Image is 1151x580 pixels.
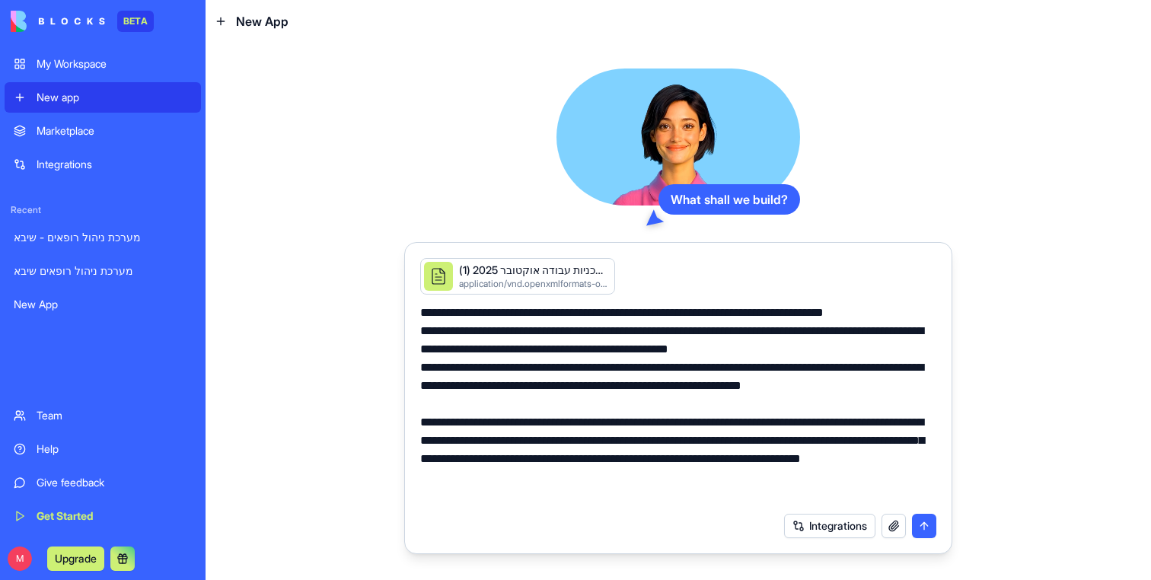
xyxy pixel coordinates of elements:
div: מערכת ניהול רופאים שיבא [14,263,192,279]
a: Upgrade [47,550,104,566]
button: Upgrade [47,547,104,571]
a: מערכת ניהול רופאים - שיבא [5,222,201,253]
div: Marketplace [37,123,192,139]
a: Marketplace [5,116,201,146]
div: Help [37,441,192,457]
button: Integrations [784,514,875,538]
div: New app [37,90,192,105]
a: BETA [11,11,154,32]
a: מערכת ניהול רופאים שיבא [5,256,201,286]
img: logo [11,11,105,32]
span: New App [236,12,289,30]
div: Integrations [37,157,192,172]
a: Integrations [5,149,201,180]
a: Team [5,400,201,431]
a: My Workspace [5,49,201,79]
div: What shall we build? [658,184,800,215]
div: מערכת ניהול רופאים - שיבא [14,230,192,245]
div: Get Started [37,508,192,524]
a: New app [5,82,201,113]
a: New App [5,289,201,320]
div: My Workspace [37,56,192,72]
div: BETA [117,11,154,32]
a: Help [5,434,201,464]
div: Give feedback [37,475,192,490]
div: application/vnd.openxmlformats-officedocument.wordprocessingml.document [459,278,608,290]
span: M [8,547,32,571]
a: Give feedback [5,467,201,498]
div: New App [14,297,192,312]
a: Get Started [5,501,201,531]
div: Team [37,408,192,423]
div: תכניות עבודה אוקטובר 2025 (1).docx [459,263,608,278]
span: Recent [5,204,201,216]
